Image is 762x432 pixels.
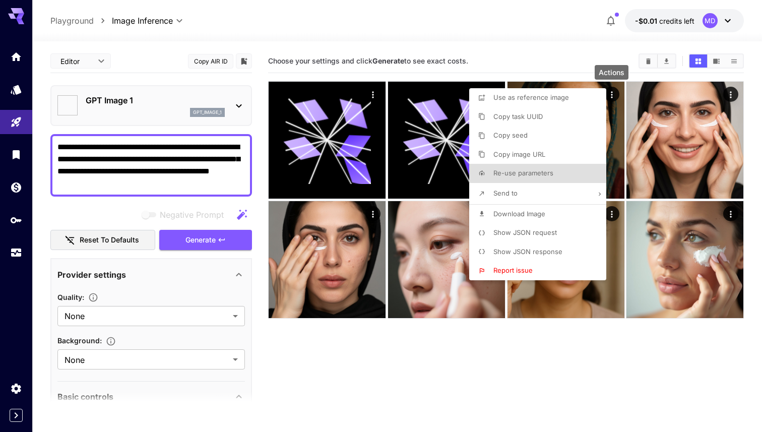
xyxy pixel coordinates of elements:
[493,169,553,177] span: Re-use parameters
[493,93,569,101] span: Use as reference image
[493,112,543,120] span: Copy task UUID
[493,189,518,197] span: Send to
[493,228,557,236] span: Show JSON request
[493,150,545,158] span: Copy image URL
[493,248,562,256] span: Show JSON response
[493,131,528,139] span: Copy seed
[493,266,533,274] span: Report issue
[493,210,545,218] span: Download Image
[595,65,628,80] div: Actions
